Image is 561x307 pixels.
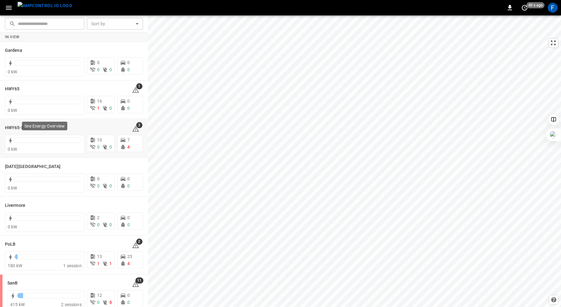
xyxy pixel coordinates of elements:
[97,215,100,220] span: 2
[10,302,25,307] span: 415 kW
[127,254,132,259] span: 23
[8,69,17,74] span: 0 kW
[127,60,130,65] span: 0
[109,145,112,149] span: 0
[526,2,545,8] span: 40 s ago
[61,302,82,307] span: 2 sessions
[5,47,22,54] h6: Gardena
[97,145,100,149] span: 0
[127,145,130,149] span: 4
[548,3,558,13] div: profile-icon
[5,241,15,248] h6: PoLB
[5,125,29,131] h6: HWY65-DER
[127,222,130,227] span: 0
[97,67,100,72] span: 0
[97,106,100,111] span: 1
[97,60,100,65] span: 0
[5,35,20,39] strong: In View
[109,106,112,111] span: 0
[97,137,102,142] span: 10
[8,186,17,190] span: 0 kW
[136,122,142,128] span: 3
[135,277,143,284] span: 11
[109,183,112,188] span: 0
[5,163,60,170] h6: Karma Center
[18,2,72,10] img: ampcontrol.io logo
[5,86,20,92] h6: HWY65
[127,261,130,266] span: 4
[8,147,17,152] span: 0 kW
[136,83,142,89] span: 1
[127,215,130,220] span: 0
[5,202,25,209] h6: Livermore
[24,123,65,129] p: See Energy Overview
[127,67,130,72] span: 0
[8,224,17,229] span: 0 kW
[97,176,100,181] span: 0
[97,300,100,305] span: 0
[127,99,130,104] span: 0
[109,222,112,227] span: 0
[109,261,112,266] span: 1
[127,293,130,298] span: 0
[109,300,112,305] span: 8
[97,99,102,104] span: 16
[127,137,130,142] span: 7
[8,108,17,113] span: 0 kW
[97,261,100,266] span: 1
[97,254,102,259] span: 13
[136,239,142,245] span: 2
[148,15,561,307] canvas: Map
[97,222,100,227] span: 0
[97,183,100,188] span: 0
[127,183,130,188] span: 0
[7,280,18,287] h6: SanB
[8,263,22,268] span: 180 kW
[520,3,530,13] button: set refresh interval
[63,263,81,268] span: 1 session
[127,176,130,181] span: 0
[127,106,130,111] span: 0
[127,300,130,305] span: 0
[97,293,102,298] span: 12
[109,67,112,72] span: 0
